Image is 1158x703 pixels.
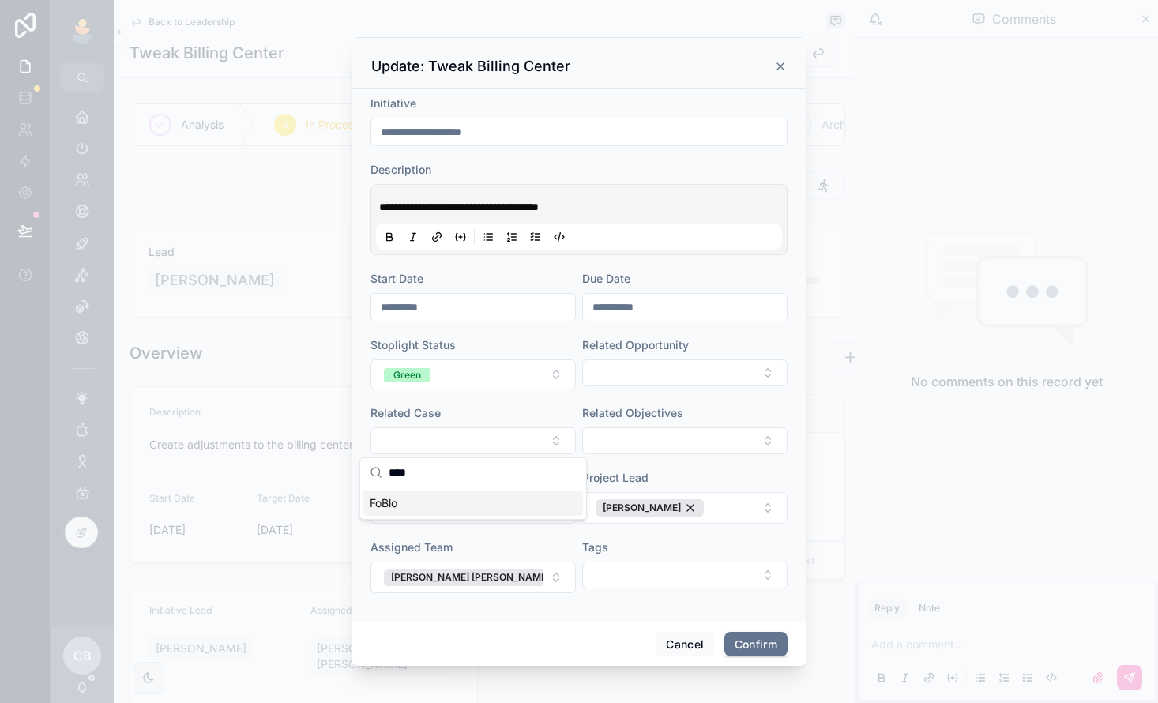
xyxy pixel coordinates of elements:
div: Green [393,368,421,382]
button: Unselect 69 [384,569,573,586]
button: Select Button [582,492,788,524]
span: Assigned Team [370,540,453,554]
span: Related Objectives [582,406,683,419]
span: Due Date [582,272,630,285]
span: Stoplight Status [370,338,456,351]
span: [PERSON_NAME] [603,502,681,514]
button: Select Button [370,562,576,593]
span: Tags [582,540,608,554]
span: [PERSON_NAME] [PERSON_NAME] [391,571,550,584]
span: Related Case [370,406,441,419]
button: Select Button [582,359,788,386]
h3: Update: Tweak Billing Center [371,57,570,76]
button: Unselect 28 [596,499,704,517]
button: Select Button [370,427,576,454]
span: Project Lead [582,471,649,484]
button: Cancel [656,632,714,657]
div: Suggestions [360,487,586,519]
span: Initiative [370,96,416,110]
span: FoBlo [370,495,397,511]
span: Description [370,163,431,176]
span: Related Opportunity [582,338,689,351]
button: Select Button [370,359,576,389]
button: Select Button [582,427,788,454]
button: Select Button [582,562,788,588]
span: Start Date [370,272,423,285]
button: Confirm [724,632,788,657]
